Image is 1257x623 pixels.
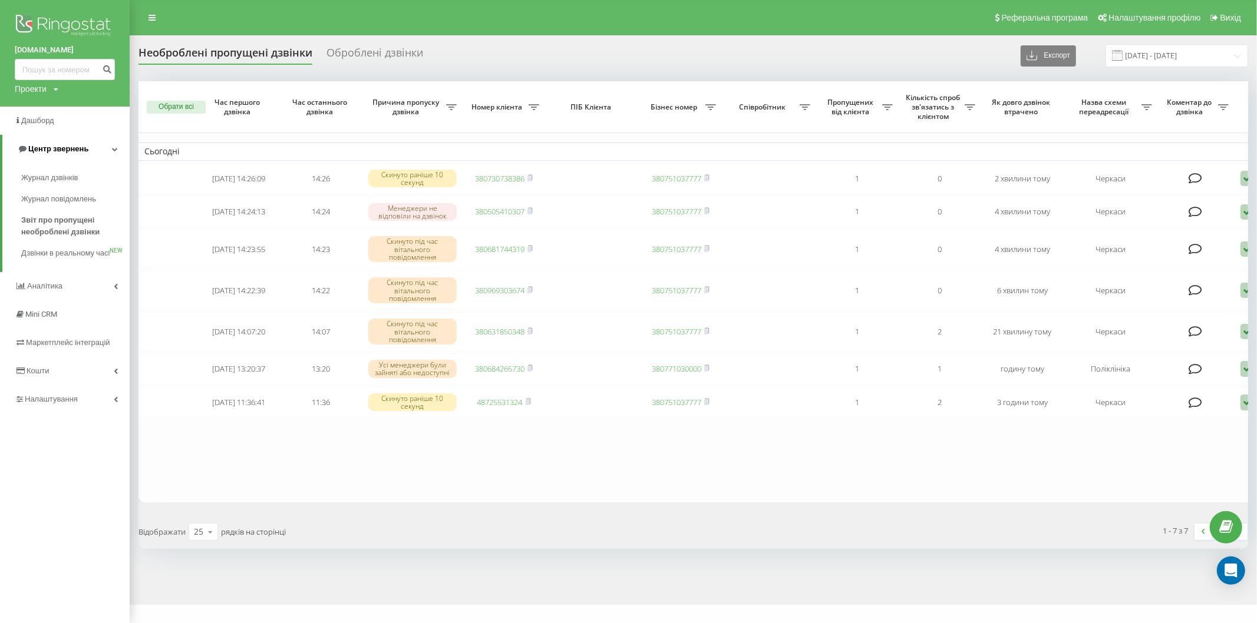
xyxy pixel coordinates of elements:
[652,173,701,184] a: 380751037777
[15,83,47,95] div: Проекти
[368,393,457,411] div: Скинуто раніше 10 секунд
[368,319,457,344] div: Скинуто під час вітального повідомлення
[822,98,882,116] span: Пропущених від клієнта
[1021,45,1076,67] button: Експорт
[899,230,981,269] td: 0
[197,271,280,310] td: [DATE] 14:22:39
[981,312,1064,351] td: 21 хвилину тому
[899,312,981,351] td: 2
[326,47,423,65] div: Оброблені дзвінки
[1217,556,1245,585] div: Open Intercom Messenger
[368,98,446,116] span: Причина пропуску дзвінка
[280,271,362,310] td: 14:22
[280,353,362,385] td: 13:20
[368,360,457,377] div: Усі менеджери були зайняті або недоступні
[981,387,1064,418] td: 3 години тому
[475,285,524,296] a: 380969303674
[1070,98,1141,116] span: Назва схеми переадресації
[280,196,362,227] td: 14:24
[368,277,457,303] div: Скинуто під час вітального повідомлення
[25,395,78,403] span: Налаштування
[1064,271,1158,310] td: Черкаси
[475,173,524,184] a: 380730738386
[15,44,115,56] a: [DOMAIN_NAME]
[280,230,362,269] td: 14:23
[21,116,54,125] span: Дашборд
[555,102,629,112] span: ПІБ Клієнта
[475,206,524,217] a: 380505410307
[221,526,286,537] span: рядків на сторінці
[981,163,1064,194] td: 2 хвилини тому
[15,12,115,41] img: Ringostat logo
[1064,312,1158,351] td: Черкаси
[21,214,124,238] span: Звіт про пропущені необроблені дзвінки
[652,326,701,337] a: 380751037777
[1064,353,1158,385] td: Поліклініка
[899,271,981,310] td: 0
[475,363,524,374] a: 380684265730
[1064,230,1158,269] td: Черкаси
[21,167,130,188] a: Журнал дзвінків
[816,353,899,385] td: 1
[469,102,529,112] span: Номер клієнта
[991,98,1054,116] span: Як довго дзвінок втрачено
[1164,98,1218,116] span: Коментар до дзвінка
[21,188,130,210] a: Журнал повідомлень
[816,196,899,227] td: 1
[28,144,88,153] span: Центр звернень
[289,98,353,116] span: Час останнього дзвінка
[816,387,899,418] td: 1
[652,206,701,217] a: 380751037777
[728,102,800,112] span: Співробітник
[1002,13,1088,22] span: Реферальна програма
[645,102,705,112] span: Бізнес номер
[899,353,981,385] td: 1
[981,353,1064,385] td: годину тому
[368,203,457,221] div: Менеджери не відповіли на дзвінок
[138,526,186,537] span: Відображати
[652,397,701,407] a: 380751037777
[280,387,362,418] td: 11:36
[197,312,280,351] td: [DATE] 14:07:20
[475,326,524,337] a: 380631850348
[207,98,270,116] span: Час першого дзвінка
[27,281,62,290] span: Аналiтика
[21,172,78,184] span: Журнал дзвінків
[280,163,362,194] td: 14:26
[368,170,457,187] div: Скинуто раніше 10 секунд
[816,163,899,194] td: 1
[280,312,362,351] td: 14:07
[21,243,130,264] a: Дзвінки в реальному часіNEW
[477,397,523,407] a: 48725531324
[899,387,981,418] td: 2
[899,196,981,227] td: 0
[368,236,457,262] div: Скинуто під час вітального повідомлення
[1108,13,1200,22] span: Налаштування профілю
[27,366,49,375] span: Кошти
[197,163,280,194] td: [DATE] 14:26:09
[147,101,206,114] button: Обрати всі
[21,210,130,243] a: Звіт про пропущені необроблені дзвінки
[21,247,110,259] span: Дзвінки в реальному часі
[197,230,280,269] td: [DATE] 14:23:55
[1064,163,1158,194] td: Черкаси
[899,163,981,194] td: 0
[1163,525,1189,536] div: 1 - 7 з 7
[981,230,1064,269] td: 4 хвилини тому
[816,312,899,351] td: 1
[194,526,203,538] div: 25
[816,271,899,310] td: 1
[652,244,701,254] a: 380751037777
[21,193,96,205] span: Журнал повідомлень
[15,59,115,80] input: Пошук за номером
[2,135,130,163] a: Центр звернень
[816,230,899,269] td: 1
[197,196,280,227] td: [DATE] 14:24:13
[138,47,312,65] div: Необроблені пропущені дзвінки
[197,353,280,385] td: [DATE] 13:20:37
[197,387,280,418] td: [DATE] 11:36:41
[1064,387,1158,418] td: Черкаси
[475,244,524,254] a: 380681744319
[25,310,57,319] span: Mini CRM
[1220,13,1241,22] span: Вихід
